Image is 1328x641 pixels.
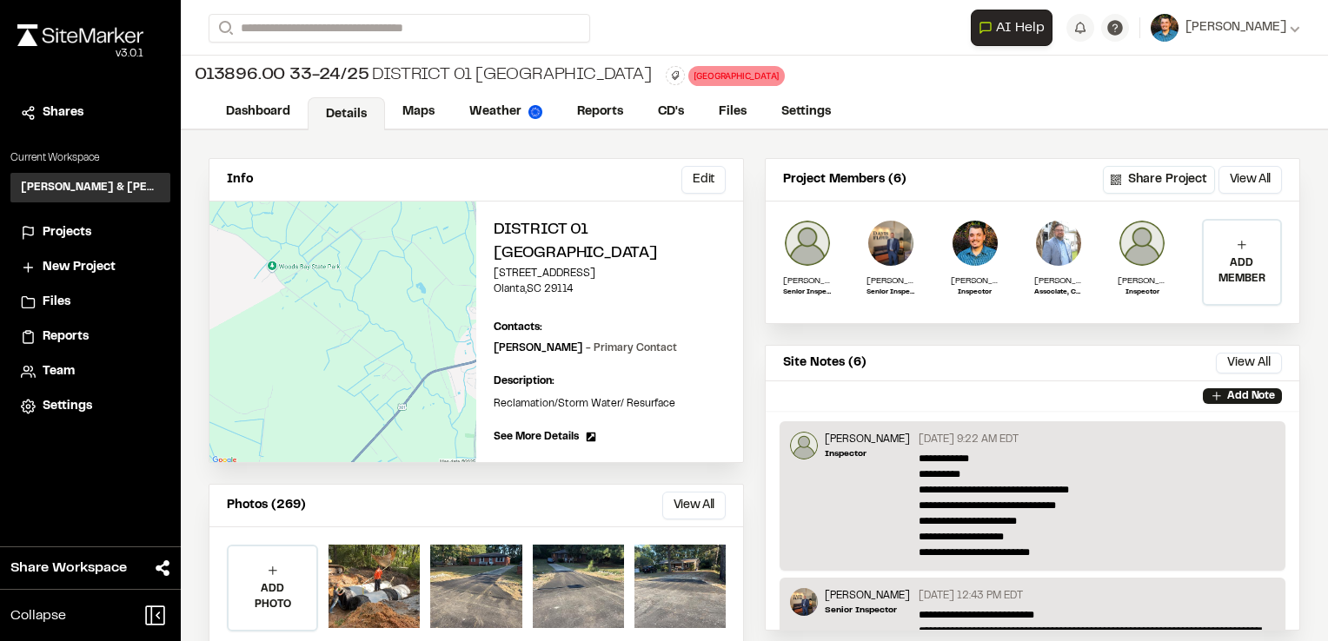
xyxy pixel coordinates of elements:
p: Olanta , SC 29114 [494,281,726,297]
a: Projects [21,223,160,242]
span: - Primary Contact [586,344,677,353]
span: Share Workspace [10,558,127,578]
a: New Project [21,258,160,277]
a: Files [21,293,160,312]
p: [PERSON_NAME] [825,588,910,604]
img: David W Hyatt [790,588,818,616]
a: Reports [560,96,641,129]
div: District 01 [GEOGRAPHIC_DATA] [195,63,652,89]
a: Settings [21,397,160,416]
p: [DATE] 12:43 PM EDT [919,588,1023,604]
p: Site Notes (6) [783,354,867,373]
p: Inspector [1118,287,1166,298]
img: Glenn David Smoak III [783,219,832,268]
a: Details [308,97,385,130]
button: [PERSON_NAME] [1151,14,1300,42]
button: Open AI Assistant [971,10,1052,46]
button: View All [1216,353,1282,373]
p: [PERSON_NAME] [1118,274,1166,287]
p: Project Members (6) [783,170,906,189]
span: [PERSON_NAME] [1185,18,1286,37]
p: Info [227,170,253,189]
img: User [1151,14,1179,42]
p: ADD MEMBER [1204,255,1280,287]
img: rebrand.png [17,24,143,46]
p: Photos (269) [227,496,306,515]
p: [PERSON_NAME] [PERSON_NAME], PE, PMP [1034,274,1083,287]
p: [PERSON_NAME] [494,340,677,356]
a: Reports [21,327,160,347]
a: Dashboard [209,96,308,129]
span: Shares [43,103,83,122]
img: precipai.png [528,105,542,119]
p: Inspector [951,287,999,298]
p: Senior Inspector [867,287,915,298]
span: Reports [43,327,89,347]
img: David W Hyatt [867,219,915,268]
p: Current Workspace [10,150,170,166]
h3: [PERSON_NAME] & [PERSON_NAME] Inc. [21,180,160,195]
p: [PERSON_NAME] III [783,274,832,287]
button: Edit [681,166,726,194]
span: AI Help [996,17,1045,38]
button: Share Project [1103,166,1215,194]
button: Edit Tags [666,66,685,85]
button: View All [662,492,726,519]
div: [GEOGRAPHIC_DATA] [688,66,786,86]
a: Settings [764,96,848,129]
p: Reclamation/Storm Water/ Resurface [494,396,726,412]
span: Settings [43,397,92,416]
img: Jeb Crews [1118,219,1166,268]
span: Files [43,293,70,312]
p: [PERSON_NAME] [867,274,915,287]
img: Darby Boykin [790,432,818,459]
p: [STREET_ADDRESS] [494,266,726,281]
span: New Project [43,258,116,277]
p: [DATE] 9:22 AM EDT [919,432,1019,447]
p: Associate, CEI [1034,287,1083,298]
p: [PERSON_NAME] [825,432,910,447]
span: 013896.00 33-24/25 [195,63,369,89]
p: Senior Inspector [783,287,832,298]
div: Open AI Assistant [971,10,1059,46]
img: J. Mike Simpson Jr., PE, PMP [1034,219,1083,268]
a: CD's [641,96,701,129]
p: [PERSON_NAME] [951,274,999,287]
span: See More Details [494,429,579,445]
span: Team [43,362,75,381]
a: Weather [452,96,560,129]
p: ADD PHOTO [229,581,316,612]
a: Maps [385,96,452,129]
a: Team [21,362,160,381]
button: Search [209,14,240,43]
p: Senior Inspector [825,604,910,617]
div: Oh geez...please don't... [17,46,143,62]
a: Files [701,96,764,129]
span: Projects [43,223,91,242]
button: View All [1218,166,1282,194]
span: Collapse [10,605,66,626]
p: Description: [494,373,726,389]
a: Shares [21,103,160,122]
img: Phillip Harrington [951,219,999,268]
p: Add Note [1227,388,1275,404]
p: Contacts: [494,320,542,335]
h2: District 01 [GEOGRAPHIC_DATA] [494,219,726,266]
p: Inspector [825,447,910,460]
